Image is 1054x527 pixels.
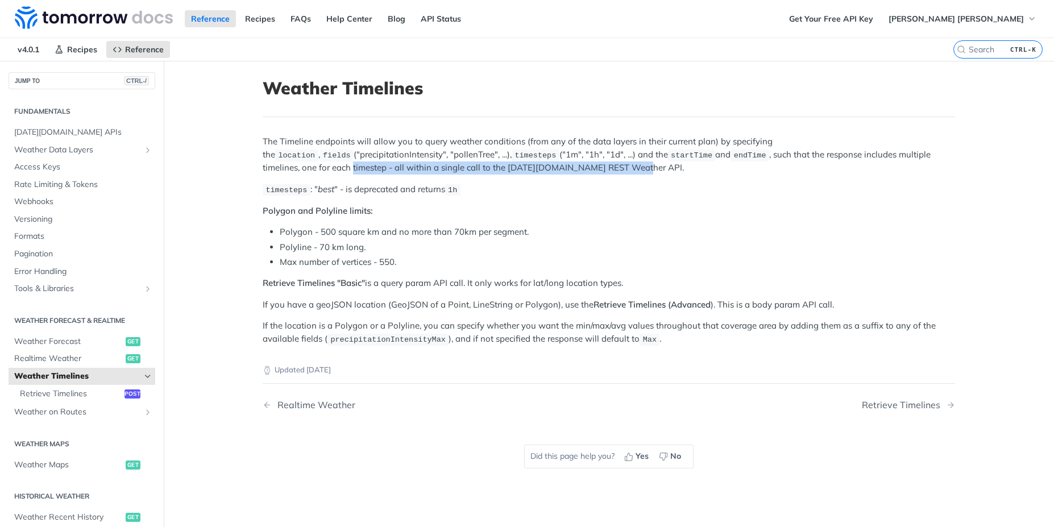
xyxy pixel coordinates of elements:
strong: Retrieve Timelines (Advanced [594,299,711,310]
span: Realtime Weather [14,353,123,364]
span: precipitationIntensityMax [330,335,446,344]
a: API Status [414,10,467,27]
span: timesteps [265,186,307,194]
h2: Historical Weather [9,491,155,501]
span: fields [323,151,351,160]
a: Versioning [9,211,155,228]
span: Access Keys [14,161,152,173]
span: Reference [125,44,164,55]
button: No [655,448,687,465]
span: endTime [734,151,766,160]
nav: Pagination Controls [263,388,955,422]
svg: Search [957,45,966,54]
a: Weather Mapsget [9,457,155,474]
p: : " " - is deprecated and returns [263,183,955,196]
div: Did this page help you? [524,445,694,468]
span: Retrieve Timelines [20,388,122,400]
p: The Timeline endpoints will allow you to query weather conditions (from any of the data layers in... [263,135,955,174]
span: Weather on Routes [14,406,140,418]
img: Tomorrow.io Weather API Docs [15,6,173,29]
span: No [670,450,681,462]
p: If you have a geoJSON location (GeoJSON of a Point, LineString or Polygon), use the ). This is a ... [263,298,955,312]
span: timesteps [514,151,556,160]
a: Weather TimelinesHide subpages for Weather Timelines [9,368,155,385]
a: Realtime Weatherget [9,350,155,367]
span: post [125,389,140,399]
span: Weather Timelines [14,371,140,382]
button: JUMP TOCTRL-/ [9,72,155,89]
span: get [126,337,140,346]
a: Access Keys [9,159,155,176]
span: v4.0.1 [11,41,45,58]
a: Reference [185,10,236,27]
span: get [126,354,140,363]
button: [PERSON_NAME] [PERSON_NAME] [882,10,1043,27]
div: Retrieve Timelines [862,400,946,410]
span: get [126,513,140,522]
button: Show subpages for Weather on Routes [143,408,152,417]
p: If the location is a Polygon or a Polyline, you can specify whether you want the min/max/avg valu... [263,319,955,346]
span: Weather Maps [14,459,123,471]
a: Weather Forecastget [9,333,155,350]
a: Rate Limiting & Tokens [9,176,155,193]
a: Weather Data LayersShow subpages for Weather Data Layers [9,142,155,159]
a: Previous Page: Realtime Weather [263,400,559,410]
span: Weather Forecast [14,336,123,347]
a: Retrieve Timelinespost [14,385,155,402]
a: Weather on RoutesShow subpages for Weather on Routes [9,404,155,421]
span: CTRL-/ [124,76,149,85]
span: Weather Data Layers [14,144,140,156]
a: Pagination [9,246,155,263]
strong: Retrieve Timelines "Basic" [263,277,365,288]
button: Show subpages for Tools & Libraries [143,284,152,293]
span: Weather Recent History [14,512,123,523]
a: FAQs [284,10,317,27]
span: location [278,151,315,160]
em: best [318,184,334,194]
span: Versioning [14,214,152,225]
kbd: CTRL-K [1007,44,1039,55]
a: Formats [9,228,155,245]
div: Realtime Weather [272,400,355,410]
a: [DATE][DOMAIN_NAME] APIs [9,124,155,141]
li: Max number of vertices - 550. [280,256,955,269]
a: Recipes [48,41,103,58]
span: Tools & Libraries [14,283,140,294]
p: is a query param API call. It only works for lat/long location types. [263,277,955,290]
h1: Weather Timelines [263,78,955,98]
span: Rate Limiting & Tokens [14,179,152,190]
p: Updated [DATE] [263,364,955,376]
span: Webhooks [14,196,152,208]
span: startTime [671,151,712,160]
h2: Weather Maps [9,439,155,449]
li: Polyline - 70 km long. [280,241,955,254]
span: [DATE][DOMAIN_NAME] APIs [14,127,152,138]
a: Blog [381,10,412,27]
h2: Fundamentals [9,106,155,117]
a: Help Center [320,10,379,27]
button: Hide subpages for Weather Timelines [143,372,152,381]
a: Get Your Free API Key [783,10,879,27]
button: Yes [620,448,655,465]
a: Error Handling [9,263,155,280]
a: Reference [106,41,170,58]
a: Weather Recent Historyget [9,509,155,526]
button: Show subpages for Weather Data Layers [143,146,152,155]
a: Tools & LibrariesShow subpages for Tools & Libraries [9,280,155,297]
span: Pagination [14,248,152,260]
li: Polygon - 500 square km and no more than 70km per segment. [280,226,955,239]
a: Webhooks [9,193,155,210]
h2: Weather Forecast & realtime [9,316,155,326]
span: 1h [448,186,457,194]
span: [PERSON_NAME] [PERSON_NAME] [889,14,1024,24]
span: get [126,460,140,470]
a: Recipes [239,10,281,27]
span: Yes [636,450,649,462]
span: Max [643,335,657,344]
a: Next Page: Retrieve Timelines [862,400,955,410]
span: Recipes [67,44,97,55]
strong: Polygon and Polyline limits: [263,205,373,216]
span: Formats [14,231,152,242]
span: Error Handling [14,266,152,277]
